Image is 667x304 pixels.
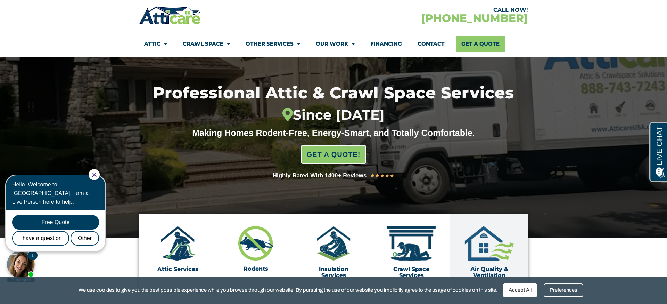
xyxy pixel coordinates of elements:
a: Contact [418,36,445,52]
a: Our Work [316,36,355,52]
h1: Professional Attic & Crawl Space Services [116,85,551,123]
i: ★ [389,171,394,180]
a: Attic Services [157,266,198,272]
a: Crawl Space Services [393,266,429,279]
span: Opens a chat window [17,6,56,14]
i: ★ [385,171,389,180]
div: Highly Rated With 1400+ Reviews [273,171,367,181]
i: ★ [370,171,375,180]
span: GET A QUOTE! [307,147,361,161]
i: ★ [380,171,385,180]
iframe: Chat Invitation [3,168,115,283]
nav: Menu [144,36,523,52]
a: Other Services [246,36,300,52]
div: CALL NOW! [333,7,528,13]
a: Rodents [244,265,268,272]
a: Crawl Space [183,36,230,52]
a: Air Quality & Ventilation [470,266,508,279]
div: Since [DATE] [116,107,551,123]
div: Preferences [544,283,583,297]
a: Insulation Services [319,266,348,279]
a: Get A Quote [456,36,505,52]
div: Accept All [503,283,537,297]
div: Making Homes Rodent-Free, Energy-Smart, and Totally Comfortable. [179,128,488,138]
a: Attic [144,36,167,52]
a: GET A QUOTE! [301,145,367,164]
i: ★ [375,171,380,180]
a: Financing [370,36,402,52]
span: We use cookies to give you the best possible experience while you browse through our website. By ... [79,286,497,295]
div: 5/5 [370,171,394,180]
